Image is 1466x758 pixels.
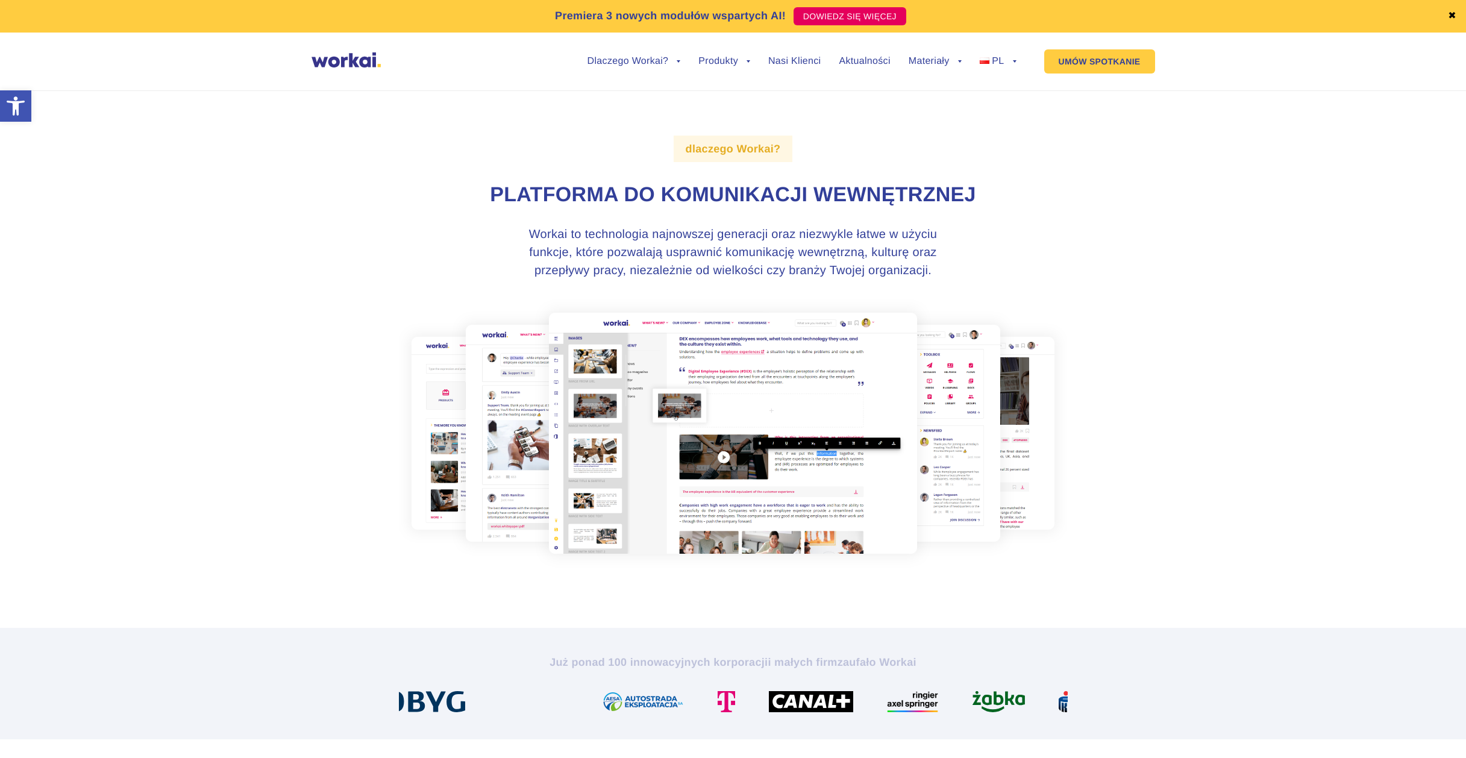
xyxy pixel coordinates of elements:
h2: Już ponad 100 innowacyjnych korporacji zaufało Workai [399,655,1068,669]
a: DOWIEDZ SIĘ WIĘCEJ [794,7,906,25]
a: Dlaczego Workai? [587,57,681,66]
img: why Workai? [399,299,1067,568]
h1: Platforma do komunikacji wewnętrznej [399,181,1068,209]
a: Materiały [909,57,962,66]
a: Produkty [698,57,750,66]
label: dlaczego Workai? [674,136,793,162]
a: UMÓW SPOTKANIE [1044,49,1155,74]
span: PL [992,56,1004,66]
h3: Workai to technologia najnowszej generacji oraz niezwykle łatwe w użyciu funkcje, które pozwalają... [507,225,959,280]
a: Nasi Klienci [768,57,821,66]
a: ✖ [1448,11,1456,21]
a: Aktualności [839,57,890,66]
i: i małych firm [768,656,837,668]
p: Premiera 3 nowych modułów wspartych AI! [555,8,786,24]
